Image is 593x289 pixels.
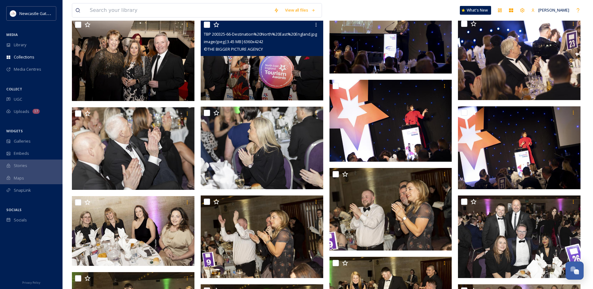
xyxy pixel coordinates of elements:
img: TBP 200325-80-Destination%20North%20East%20England.jpg [329,80,452,162]
span: Stories [14,163,27,169]
span: image/jpeg | 3.45 MB | 6360 x 4242 [204,39,263,44]
input: Search your library [87,3,271,17]
img: TBP 200325-93-Destination%20North%20East%20England.jpg [329,168,453,250]
span: Socials [14,217,27,223]
img: TBP 200325-84-Destination%20North%20East%20England.jpg [201,107,324,189]
img: TBP 200325-68-Destination%20North%20East%20England.jpg [72,18,196,101]
a: View all files [282,4,319,16]
span: Maps [14,175,24,181]
img: TBP 200325-81-Destination%20North%20East%20England.jpg [458,18,582,100]
button: Open Chat [565,261,584,280]
span: Galleries [14,138,31,144]
span: MEDIA [6,32,18,37]
span: Uploads [14,109,29,114]
span: SnapLink [14,187,31,193]
span: WIDGETS [6,129,23,133]
span: Media Centres [14,66,41,72]
span: Collections [14,54,34,60]
span: Library [14,42,26,48]
div: 17 [33,109,40,114]
img: TBP 200325-66-Destination%20North%20East%20England.jpg [201,18,323,100]
img: TBP 200325-92-Destination%20North%20East%20England.jpg [201,195,324,278]
img: TBP 200325-78-Destination%20North%20East%20England.jpg [72,196,196,266]
span: Newcastle Gateshead Initiative [19,10,77,16]
img: TBP 200325-79-Destination%20North%20East%20England.jpg [458,106,582,189]
span: COLLECT [6,87,22,91]
span: TBP 200325-66-Destination%20North%20East%20England.jpg [204,31,317,37]
span: SOCIALS [6,207,22,212]
img: DqD9wEUd_400x400.jpg [10,10,16,17]
span: Privacy Policy [22,281,40,285]
a: [PERSON_NAME] [528,4,572,16]
img: TBP 200325-83-Destination%20North%20East%20England.jpg [72,107,196,190]
span: UGC [14,96,22,102]
span: [PERSON_NAME] [538,7,569,13]
span: Embeds [14,150,29,156]
img: TBP 200325-77-Destination%20North%20East%20England.jpg [458,195,582,278]
span: © THE BIGGER PICTURE AGENCY [204,46,263,52]
a: What's New [460,6,491,15]
a: Privacy Policy [22,278,40,286]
